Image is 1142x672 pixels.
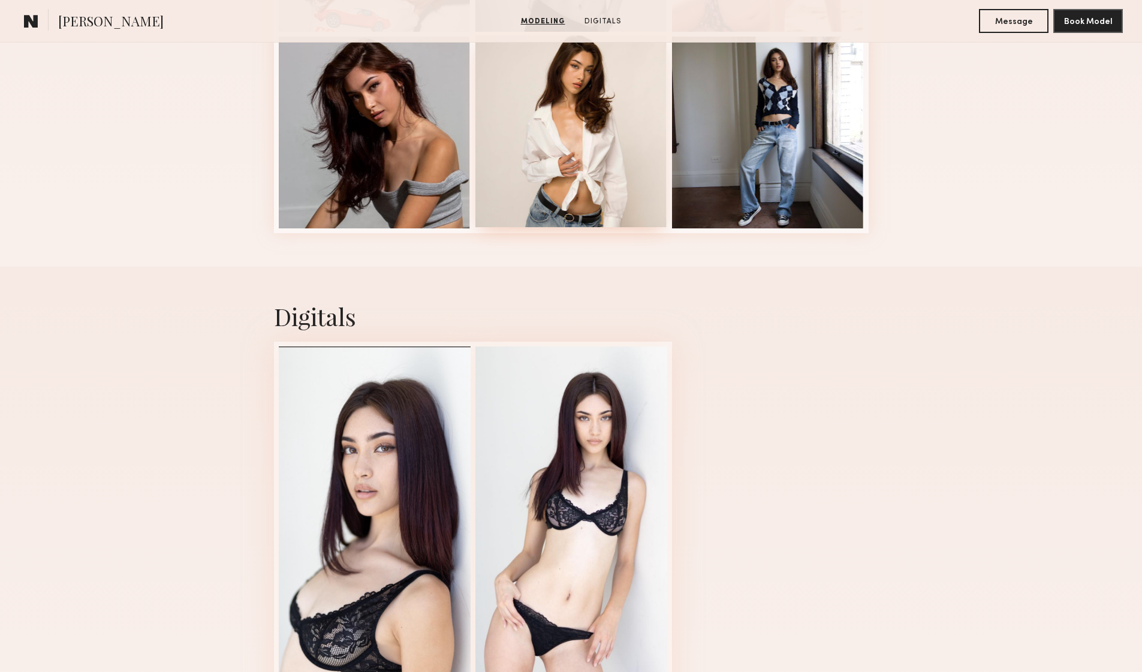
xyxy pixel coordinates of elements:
a: Modeling [516,16,570,27]
button: Book Model [1053,9,1123,33]
button: Message [979,9,1048,33]
a: Digitals [580,16,626,27]
span: [PERSON_NAME] [58,12,164,33]
div: Digitals [274,300,869,332]
a: Book Model [1053,16,1123,26]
